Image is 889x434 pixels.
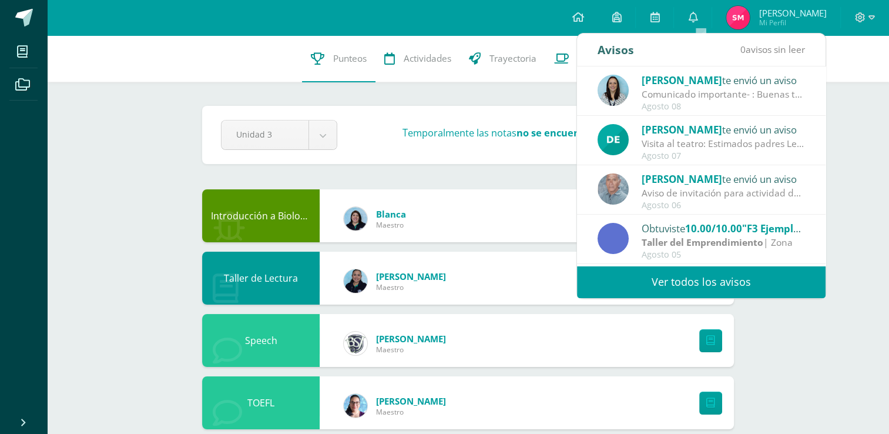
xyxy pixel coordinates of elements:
[333,52,367,65] span: Punteos
[642,186,805,200] div: Aviso de invitación para actividad deportiva : Buenas tardes les adjunto una atenta invitación pa...
[375,35,460,82] a: Actividades
[598,124,629,155] img: 9fa0c54c0c68d676f2f0303209928c54.png
[489,52,536,65] span: Trayectoria
[642,72,805,88] div: te envió un aviso
[577,266,826,298] a: Ver todos los avisos
[376,345,446,355] span: Maestro
[376,395,446,407] a: [PERSON_NAME]
[642,221,805,236] div: Obtuviste en
[376,208,406,220] a: Blanca
[376,407,446,417] span: Maestro
[344,207,367,231] img: 6df1b4a1ab8e0111982930b53d21c0fa.png
[402,126,659,139] h3: Temporalmente las notas .
[302,35,375,82] a: Punteos
[344,394,367,418] img: 7cb5e0464c0e7abafaf249efbb3b1bec.png
[642,137,805,151] div: Visita al teatro: Estimados padres Les informamos sobre la actividad de la visita al teatro. Espe...
[642,171,805,186] div: te envió un aviso
[685,222,742,235] span: 10.00/10.00
[642,151,805,161] div: Agosto 07
[376,271,446,282] a: [PERSON_NAME]
[598,75,629,106] img: aed16db0a88ebd6752f21681ad1200a1.png
[516,126,657,139] strong: no se encuentran disponibles
[460,35,545,82] a: Trayectoria
[740,43,746,56] span: 0
[404,52,451,65] span: Actividades
[642,236,805,249] div: | Zona
[344,269,367,293] img: 9587b11a6988a136ca9b298a8eab0d3f.png
[642,102,805,112] div: Agosto 08
[742,222,864,235] span: "F3 Ejemplos personales"
[545,35,628,82] a: Contactos
[642,172,722,186] span: [PERSON_NAME]
[344,332,367,355] img: cf0f0e80ae19a2adee6cb261b32f5f36.png
[642,201,805,211] div: Agosto 06
[642,88,805,101] div: Comunicado importante- : Buenas tardes estimados padres de familia, Les compartimos información i...
[222,121,337,149] a: Unidad 3
[642,250,805,260] div: Agosto 05
[759,18,826,28] span: Mi Perfil
[642,123,722,136] span: [PERSON_NAME]
[726,6,750,29] img: c7d2b792de1443581096360968678093.png
[759,7,826,19] span: [PERSON_NAME]
[642,122,805,137] div: te envió un aviso
[642,236,763,249] strong: Taller del Emprendimiento
[376,333,446,345] a: [PERSON_NAME]
[202,314,320,367] div: Speech
[202,376,320,429] div: TOEFL
[202,189,320,242] div: Introducción a Biología
[598,173,629,205] img: 4256d6e89954888fb00e40decb141709.png
[236,121,294,148] span: Unidad 3
[376,220,406,230] span: Maestro
[740,43,805,56] span: avisos sin leer
[598,34,634,66] div: Avisos
[376,282,446,292] span: Maestro
[642,74,722,87] span: [PERSON_NAME]
[202,252,320,305] div: Taller de Lectura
